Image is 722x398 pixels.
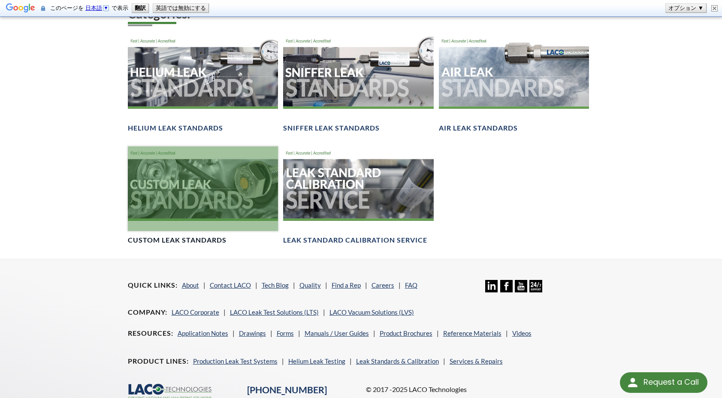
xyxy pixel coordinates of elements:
[283,236,427,245] h4: Leak Standard Calibration Service
[128,281,178,290] h4: Quick Links
[711,5,718,12] img: 閉じる
[643,372,699,392] div: Request a Call
[172,308,219,316] a: LACO Corporate
[529,286,542,294] a: 24/7 Support
[305,329,369,337] a: Manuals / User Guides
[277,329,294,337] a: Forms
[372,281,394,289] a: Careers
[620,372,707,393] div: Request a Call
[239,329,266,337] a: Drawings
[283,124,380,133] h4: Sniffer Leak Standards
[450,357,503,365] a: Services & Repairs
[132,4,148,12] button: 翻訳
[332,281,361,289] a: Find a Rep
[50,5,128,11] span: このページを で表示
[329,308,414,316] a: LACO Vacuum Solutions (LVS)
[356,357,439,365] a: Leak Standards & Calibration
[439,124,518,133] h4: Air Leak Standards
[210,281,251,289] a: Contact LACO
[128,146,278,245] a: Customer Leak Standards headerCustom Leak Standards
[85,5,110,11] a: 日本語
[405,281,417,289] a: FAQ
[512,329,532,337] a: Videos
[262,281,289,289] a: Tech Blog
[128,329,173,338] h4: Resources
[128,308,167,317] h4: Company
[666,4,706,12] button: オプション ▼
[283,146,434,245] a: Leak Standard Calibration Service headerLeak Standard Calibration Service
[247,384,327,395] a: [PHONE_NUMBER]
[128,34,278,133] a: Helium Leak Standards headerHelium Leak Standards
[178,329,228,337] a: Application Notes
[288,357,345,365] a: Helium Leak Testing
[85,5,102,11] span: 日本語
[153,4,208,12] button: 英語では無効にする
[128,124,223,133] h4: Helium Leak Standards
[439,34,589,133] a: Air Leak Standards headerAir Leak Standards
[443,329,501,337] a: Reference Materials
[299,281,321,289] a: Quality
[626,376,640,389] img: round button
[41,5,45,12] img: この保護されたページの内容は、セキュリティで保護された接続を使用して Google に送信され、翻訳されます。
[128,6,595,22] h2: Categories:
[529,280,542,292] img: 24/7 Support Icon
[182,281,199,289] a: About
[135,5,146,11] b: 翻訳
[193,357,278,365] a: Production Leak Test Systems
[366,384,594,395] p: © 2017 -2025 LACO Technologies
[128,357,189,366] h4: Product Lines
[128,236,227,245] h4: Custom Leak Standards
[283,34,434,133] a: Sniffer Leak Standards headerSniffer Leak Standards
[230,308,319,316] a: LACO Leak Test Solutions (LTS)
[6,3,35,15] img: Google 翻訳
[380,329,432,337] a: Product Brochures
